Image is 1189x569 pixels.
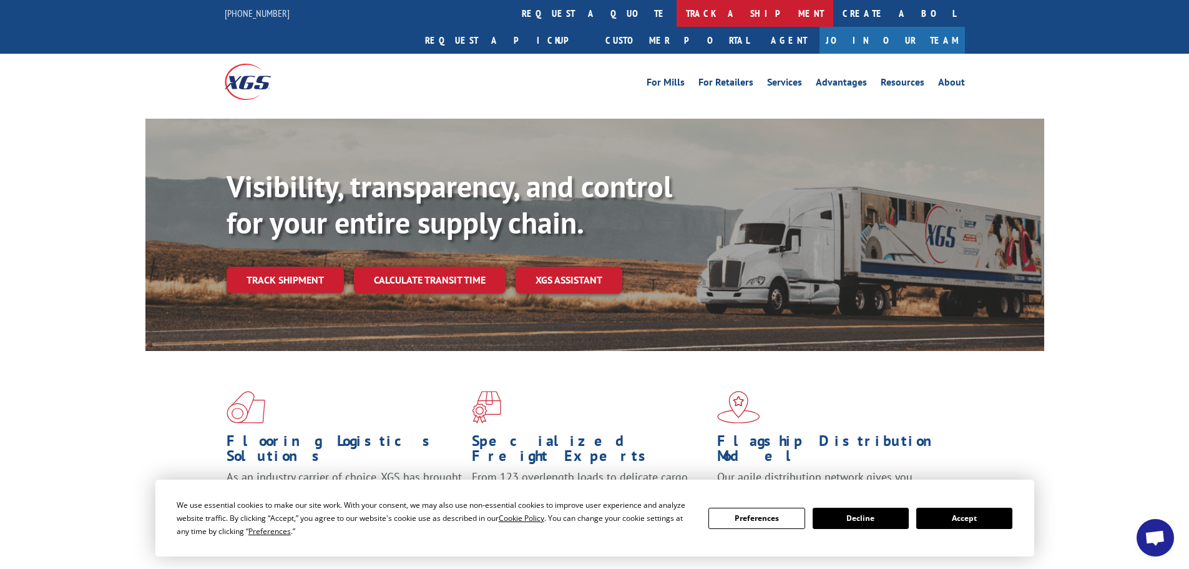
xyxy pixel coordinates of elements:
[177,498,693,538] div: We use essential cookies to make our site work. With your consent, we may also use non-essential ...
[881,77,924,91] a: Resources
[472,470,708,525] p: From 123 overlength loads to delicate cargo, our experienced staff knows the best way to move you...
[472,433,708,470] h1: Specialized Freight Experts
[227,433,462,470] h1: Flooring Logistics Solutions
[1137,519,1174,557] a: Open chat
[227,470,462,514] span: As an industry carrier of choice, XGS has brought innovation and dedication to flooring logistics...
[767,77,802,91] a: Services
[717,433,953,470] h1: Flagship Distribution Model
[717,391,760,423] img: xgs-icon-flagship-distribution-model-red
[698,77,753,91] a: For Retailers
[416,27,596,54] a: Request a pickup
[596,27,758,54] a: Customer Portal
[155,480,1034,557] div: Cookie Consent Prompt
[248,526,291,537] span: Preferences
[647,77,685,91] a: For Mills
[758,27,820,54] a: Agent
[227,267,344,293] a: Track shipment
[938,77,965,91] a: About
[227,391,265,423] img: xgs-icon-total-supply-chain-intelligence-red
[225,7,290,19] a: [PHONE_NUMBER]
[820,27,965,54] a: Join Our Team
[916,508,1012,529] button: Accept
[227,167,672,242] b: Visibility, transparency, and control for your entire supply chain.
[499,513,544,523] span: Cookie Policy
[717,470,947,499] span: Our agile distribution network gives you nationwide inventory management on demand.
[516,267,622,294] a: XGS ASSISTANT
[816,77,867,91] a: Advantages
[472,391,501,423] img: xgs-icon-focused-on-flooring-red
[354,267,506,294] a: Calculate transit time
[708,508,805,529] button: Preferences
[813,508,909,529] button: Decline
